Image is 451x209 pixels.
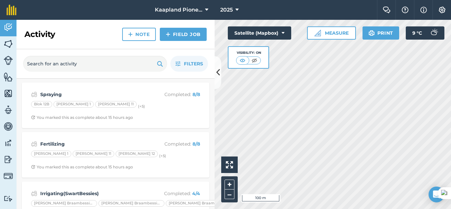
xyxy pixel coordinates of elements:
[31,200,97,207] div: [PERSON_NAME] Braambessies - Blok 10
[225,180,234,190] button: +
[148,91,200,98] p: Completed :
[4,138,13,148] img: svg+xml;base64,PD94bWwgdmVyc2lvbj0iMS4wIiBlbmNvZGluZz0idXRmLTgiPz4KPCEtLSBHZW5lcmF0b3I6IEFkb2JlIE...
[368,29,375,37] img: svg+xml;base64,PHN2ZyB4bWxucz0iaHR0cDovL3d3dy53My5vcmcvMjAwMC9zdmciIHdpZHRoPSIxOSIgaGVpZ2h0PSIyNC...
[4,171,13,181] img: svg+xml;base64,PD94bWwgdmVyc2lvbj0iMS4wIiBlbmNvZGluZz0idXRmLTgiPz4KPCEtLSBHZW5lcmF0b3I6IEFkb2JlIE...
[31,151,71,157] div: [PERSON_NAME] 1
[128,30,133,38] img: svg+xml;base64,PHN2ZyB4bWxucz0iaHR0cDovL3d3dy53My5vcmcvMjAwMC9zdmciIHdpZHRoPSIxNCIgaGVpZ2h0PSIyNC...
[40,140,145,148] strong: Fertilizing
[192,91,200,97] strong: 8 / 8
[40,190,145,197] strong: Irrigating(SwartBessies)
[383,7,391,13] img: Two speech bubbles overlapping with the left bubble in the forefront
[26,87,205,124] a: SprayingCompleted: 8/8Blok 12B[PERSON_NAME] 1[PERSON_NAME] 11(+5)Clock with arrow pointing clockw...
[95,101,137,108] div: [PERSON_NAME] 11
[7,5,17,15] img: fieldmargin Logo
[23,56,167,72] input: Search for an activity
[116,151,158,157] div: [PERSON_NAME] 12
[236,50,261,55] div: Visibility: On
[4,72,13,82] img: svg+xml;base64,PHN2ZyB4bWxucz0iaHR0cDovL3d3dy53My5vcmcvMjAwMC9zdmciIHdpZHRoPSI1NiIgaGVpZ2h0PSI2MC...
[192,191,200,196] strong: 4 / 4
[250,57,259,64] img: svg+xml;base64,PHN2ZyB4bWxucz0iaHR0cDovL3d3dy53My5vcmcvMjAwMC9zdmciIHdpZHRoPSI1MCIgaGVpZ2h0PSI0MC...
[4,105,13,115] img: svg+xml;base64,PD94bWwgdmVyc2lvbj0iMS4wIiBlbmNvZGluZz0idXRmLTgiPz4KPCEtLSBHZW5lcmF0b3I6IEFkb2JlIE...
[4,88,13,98] img: svg+xml;base64,PHN2ZyB4bWxucz0iaHR0cDovL3d3dy53My5vcmcvMjAwMC9zdmciIHdpZHRoPSI1NiIgaGVpZ2h0PSI2MC...
[427,26,440,40] img: svg+xml;base64,PD94bWwgdmVyc2lvbj0iMS4wIiBlbmNvZGluZz0idXRmLTgiPz4KPCEtLSBHZW5lcmF0b3I6IEFkb2JlIE...
[31,190,37,197] img: svg+xml;base64,PD94bWwgdmVyc2lvbj0iMS4wIiBlbmNvZGluZz0idXRmLTgiPz4KPCEtLSBHZW5lcmF0b3I6IEFkb2JlIE...
[170,56,208,72] button: Filters
[4,195,13,202] img: svg+xml;base64,PD94bWwgdmVyc2lvbj0iMS4wIiBlbmNvZGluZz0idXRmLTgiPz4KPCEtLSBHZW5lcmF0b3I6IEFkb2JlIE...
[438,7,446,13] img: A cog icon
[220,6,233,14] span: 2025
[31,140,37,148] img: svg+xml;base64,PD94bWwgdmVyc2lvbj0iMS4wIiBlbmNvZGluZz0idXRmLTgiPz4KPCEtLSBHZW5lcmF0b3I6IEFkb2JlIE...
[26,136,205,174] a: FertilizingCompleted: 8/8[PERSON_NAME] 1[PERSON_NAME] 11[PERSON_NAME] 12(+5)Clock with arrow poin...
[238,57,247,64] img: svg+xml;base64,PHN2ZyB4bWxucz0iaHR0cDovL3d3dy53My5vcmcvMjAwMC9zdmciIHdpZHRoPSI1MCIgaGVpZ2h0PSI0MC...
[157,60,163,68] img: svg+xml;base64,PHN2ZyB4bWxucz0iaHR0cDovL3d3dy53My5vcmcvMjAwMC9zdmciIHdpZHRoPSIxOSIgaGVpZ2h0PSIyNC...
[412,26,422,40] span: 9 ° C
[31,165,35,169] img: Clock with arrow pointing clockwise
[155,6,202,14] span: Kaapland Pioneer
[31,90,37,98] img: svg+xml;base64,PD94bWwgdmVyc2lvbj0iMS4wIiBlbmNvZGluZz0idXRmLTgiPz4KPCEtLSBHZW5lcmF0b3I6IEFkb2JlIE...
[4,22,13,32] img: svg+xml;base64,PD94bWwgdmVyc2lvbj0iMS4wIiBlbmNvZGluZz0idXRmLTgiPz4KPCEtLSBHZW5lcmF0b3I6IEFkb2JlIE...
[24,29,55,40] h2: Activity
[420,6,427,14] img: svg+xml;base64,PHN2ZyB4bWxucz0iaHR0cDovL3d3dy53My5vcmcvMjAwMC9zdmciIHdpZHRoPSIxNyIgaGVpZ2h0PSIxNy...
[184,60,203,67] span: Filters
[166,30,170,38] img: svg+xml;base64,PHN2ZyB4bWxucz0iaHR0cDovL3d3dy53My5vcmcvMjAwMC9zdmciIHdpZHRoPSIxNCIgaGVpZ2h0PSIyNC...
[31,115,133,120] div: You marked this as complete about 15 hours ago
[148,140,200,148] p: Completed :
[31,101,52,108] div: Blok 12B
[73,151,114,157] div: [PERSON_NAME] 11
[406,26,444,40] button: 9 °C
[4,39,13,49] img: svg+xml;base64,PHN2ZyB4bWxucz0iaHR0cDovL3d3dy53My5vcmcvMjAwMC9zdmciIHdpZHRoPSI1NiIgaGVpZ2h0PSI2MC...
[307,26,356,40] button: Measure
[401,7,409,13] img: A question mark icon
[429,187,444,202] div: Open Intercom Messenger
[31,115,35,120] img: Clock with arrow pointing clockwise
[138,104,145,109] small: (+ 5 )
[31,164,133,170] div: You marked this as complete about 15 hours ago
[192,141,200,147] strong: 8 / 8
[40,91,145,98] strong: Spraying
[228,26,291,40] button: Satellite (Mapbox)
[226,161,233,168] img: Four arrows, one pointing top left, one top right, one bottom right and the last bottom left
[4,155,13,164] img: svg+xml;base64,PD94bWwgdmVyc2lvbj0iMS4wIiBlbmNvZGluZz0idXRmLTgiPz4KPCEtLSBHZW5lcmF0b3I6IEFkb2JlIE...
[4,122,13,131] img: svg+xml;base64,PD94bWwgdmVyc2lvbj0iMS4wIiBlbmNvZGluZz0idXRmLTgiPz4KPCEtLSBHZW5lcmF0b3I6IEFkb2JlIE...
[4,56,13,65] img: svg+xml;base64,PD94bWwgdmVyc2lvbj0iMS4wIiBlbmNvZGluZz0idXRmLTgiPz4KPCEtLSBHZW5lcmF0b3I6IEFkb2JlIE...
[53,101,94,108] div: [PERSON_NAME] 1
[160,28,207,41] a: Field Job
[363,26,399,40] button: Print
[159,154,166,158] small: (+ 5 )
[98,200,164,207] div: [PERSON_NAME] Braambessies - Blok 8A
[148,190,200,197] p: Completed :
[314,30,321,36] img: Ruler icon
[225,190,234,199] button: –
[166,200,232,207] div: [PERSON_NAME] Braambessies - Blok 8B
[122,28,156,41] a: Note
